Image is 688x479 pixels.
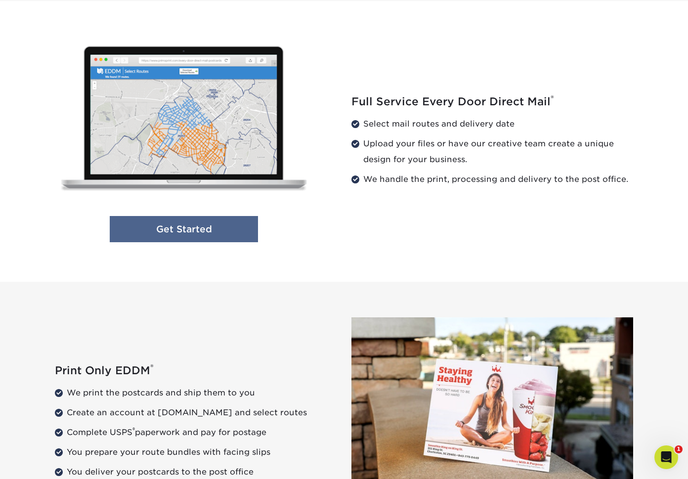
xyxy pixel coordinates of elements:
li: You prepare your route bundles with facing slips [55,444,337,460]
h2: Print Only EDDM [55,364,337,377]
li: Complete USPS paperwork and pay for postage [55,425,337,440]
li: Select mail routes and delivery date [351,116,633,132]
h2: Full Service Every Door Direct Mail [351,95,633,108]
sup: ® [132,426,135,434]
sup: ® [551,93,554,103]
li: We print the postcards and ship them to you [55,385,337,401]
li: Create an account at [DOMAIN_NAME] and select routes [55,405,337,421]
sup: ® [150,362,154,372]
iframe: Intercom live chat [654,445,678,469]
li: We handle the print, processing and delivery to the post office. [351,172,633,187]
img: Full Service Every Door Direct Mail [47,37,320,204]
li: Upload your files or have our creative team create a unique design for your business. [351,136,633,168]
span: 1 [675,445,683,453]
a: Get Started [110,216,258,242]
